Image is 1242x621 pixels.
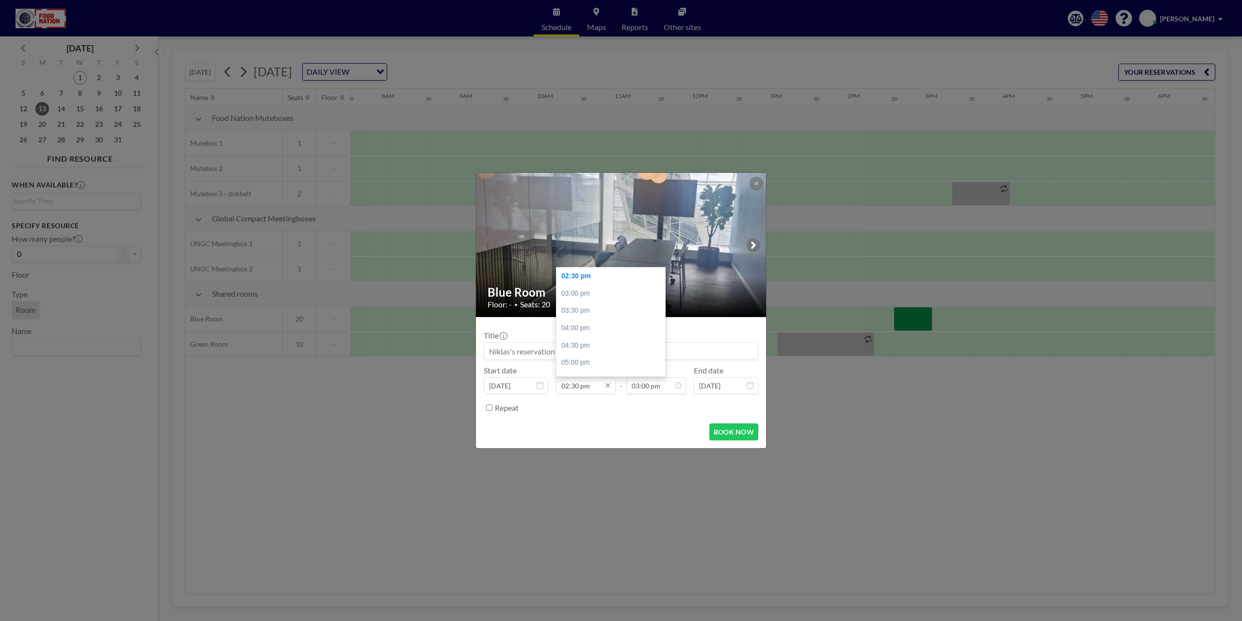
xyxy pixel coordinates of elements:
[709,423,758,440] button: BOOK NOW
[476,51,767,439] img: 537.jpeg
[556,302,670,319] div: 03:30 pm
[488,300,512,309] span: Floor: -
[556,319,670,337] div: 04:00 pm
[488,285,755,300] h2: Blue Room
[484,366,517,375] label: Start date
[556,285,670,302] div: 03:00 pm
[556,268,670,285] div: 02:30 pm
[484,343,758,359] input: Niklas's reservation
[694,366,723,375] label: End date
[620,369,622,390] span: -
[556,354,670,371] div: 05:00 pm
[484,331,507,340] label: Title
[495,403,519,413] label: Repeat
[514,301,518,308] span: •
[556,337,670,354] div: 04:30 pm
[520,300,550,309] span: Seats: 20
[556,371,670,389] div: 05:30 pm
